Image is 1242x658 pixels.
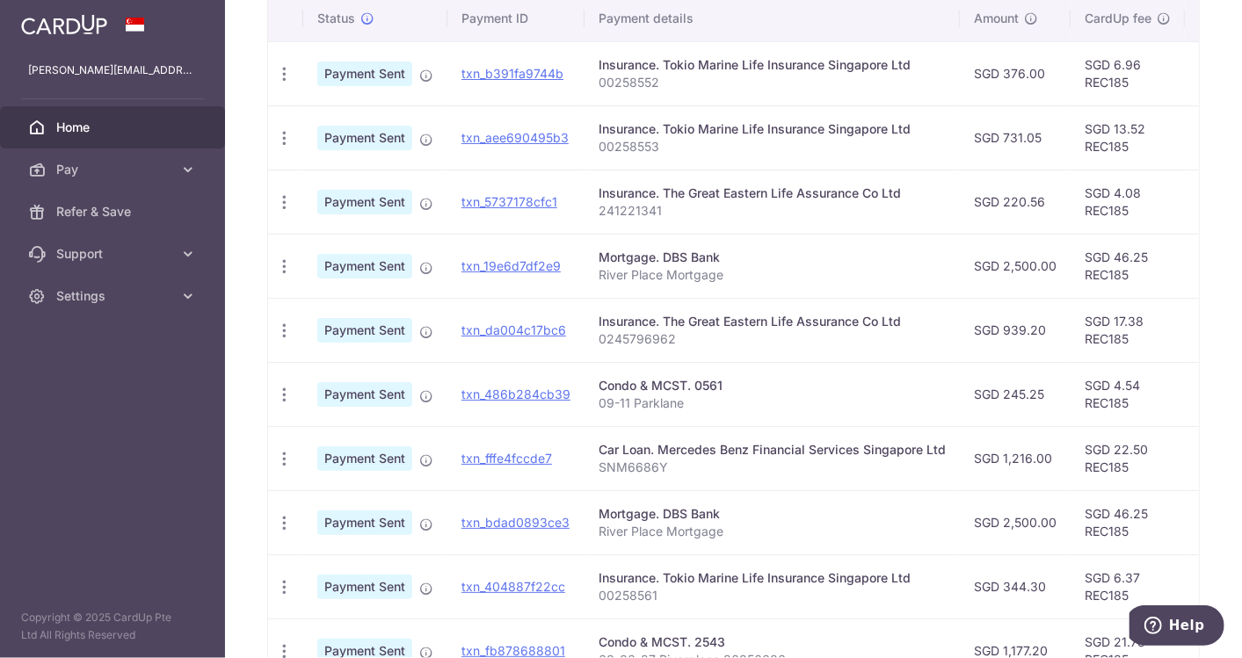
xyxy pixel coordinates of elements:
p: River Place Mortgage [599,266,946,284]
td: SGD 731.05 [960,105,1071,170]
span: Payment Sent [317,510,412,535]
td: SGD 4.54 REC185 [1071,362,1185,426]
p: 00258561 [599,587,946,604]
a: txn_da004c17bc6 [461,322,566,337]
span: Payment Sent [317,446,412,471]
td: SGD 13.52 REC185 [1071,105,1185,170]
span: Payment Sent [317,382,412,407]
a: txn_b391fa9744b [461,66,563,81]
div: Insurance. The Great Eastern Life Assurance Co Ltd [599,184,946,202]
span: Support [56,245,172,263]
td: SGD 46.25 REC185 [1071,234,1185,298]
div: Insurance. The Great Eastern Life Assurance Co Ltd [599,313,946,330]
td: SGD 6.96 REC185 [1071,41,1185,105]
img: CardUp [21,14,107,35]
span: Payment Sent [317,254,412,278]
span: Payment Sent [317,126,412,150]
p: 00258553 [599,138,946,155]
p: 00258552 [599,74,946,91]
div: Car Loan. Mercedes Benz Financial Services Singapore Ltd [599,441,946,459]
p: 241221341 [599,202,946,220]
a: txn_fb878688801 [461,643,565,658]
div: Condo & MCST. 0561 [599,377,946,394]
p: [PERSON_NAME][EMAIL_ADDRESS][DOMAIN_NAME] [28,61,197,79]
span: Pay [56,161,172,178]
span: Payment Sent [317,575,412,599]
div: Mortgage. DBS Bank [599,505,946,523]
span: Home [56,119,172,136]
td: SGD 939.20 [960,298,1071,362]
a: txn_fffe4fccde7 [461,451,552,466]
p: SNM6686Y [599,459,946,476]
td: SGD 46.25 REC185 [1071,490,1185,554]
div: Insurance. Tokio Marine Life Insurance Singapore Ltd [599,120,946,138]
td: SGD 4.08 REC185 [1071,170,1185,234]
td: SGD 17.38 REC185 [1071,298,1185,362]
td: SGD 376.00 [960,41,1071,105]
span: Payment Sent [317,61,412,86]
p: 0245796962 [599,330,946,348]
div: Insurance. Tokio Marine Life Insurance Singapore Ltd [599,56,946,74]
span: Settings [56,287,172,305]
p: River Place Mortgage [599,523,946,540]
td: SGD 220.56 [960,170,1071,234]
a: txn_bdad0893ce3 [461,515,570,530]
span: Refer & Save [56,203,172,221]
div: Insurance. Tokio Marine Life Insurance Singapore Ltd [599,569,946,587]
td: SGD 22.50 REC185 [1071,426,1185,490]
a: txn_5737178cfc1 [461,194,557,209]
td: SGD 2,500.00 [960,490,1071,554]
span: Payment Sent [317,190,412,214]
span: Payment Sent [317,318,412,343]
iframe: Opens a widget where you can find more information [1129,605,1224,649]
a: txn_19e6d7df2e9 [461,258,561,273]
span: Amount [974,10,1019,27]
span: Status [317,10,355,27]
td: SGD 245.25 [960,362,1071,426]
td: SGD 6.37 REC185 [1071,554,1185,618]
td: SGD 1,216.00 [960,426,1071,490]
td: SGD 2,500.00 [960,234,1071,298]
td: SGD 344.30 [960,554,1071,618]
div: Condo & MCST. 2543 [599,633,946,651]
div: Mortgage. DBS Bank [599,249,946,266]
a: txn_486b284cb39 [461,387,570,401]
a: txn_404887f22cc [461,579,565,594]
p: 09-11 Parklane [599,394,946,412]
a: txn_aee690495b3 [461,130,569,145]
span: CardUp fee [1085,10,1151,27]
